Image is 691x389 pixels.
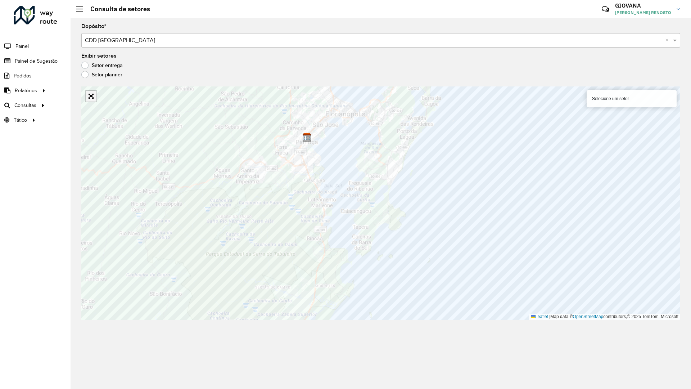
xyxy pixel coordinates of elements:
[14,72,32,80] span: Pedidos
[529,314,680,320] div: Map data © contributors,© 2025 TomTom, Microsoft
[15,57,58,65] span: Painel de Sugestão
[587,90,677,107] div: Selecione um setor
[549,314,550,319] span: |
[665,36,671,45] span: Clear all
[615,2,671,9] h3: GIOVANA
[598,1,613,17] a: Contato Rápido
[81,62,123,69] label: Setor entrega
[15,43,29,50] span: Painel
[14,102,36,109] span: Consultas
[531,314,548,319] a: Leaflet
[83,5,150,13] h2: Consulta de setores
[81,71,122,78] label: Setor planner
[14,116,27,124] span: Tático
[15,87,37,94] span: Relatórios
[573,314,604,319] a: OpenStreetMap
[615,9,671,16] span: [PERSON_NAME] RENOSTO
[81,22,107,31] label: Depósito
[86,91,96,102] a: Abrir mapa em tela cheia
[81,52,117,60] label: Exibir setores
